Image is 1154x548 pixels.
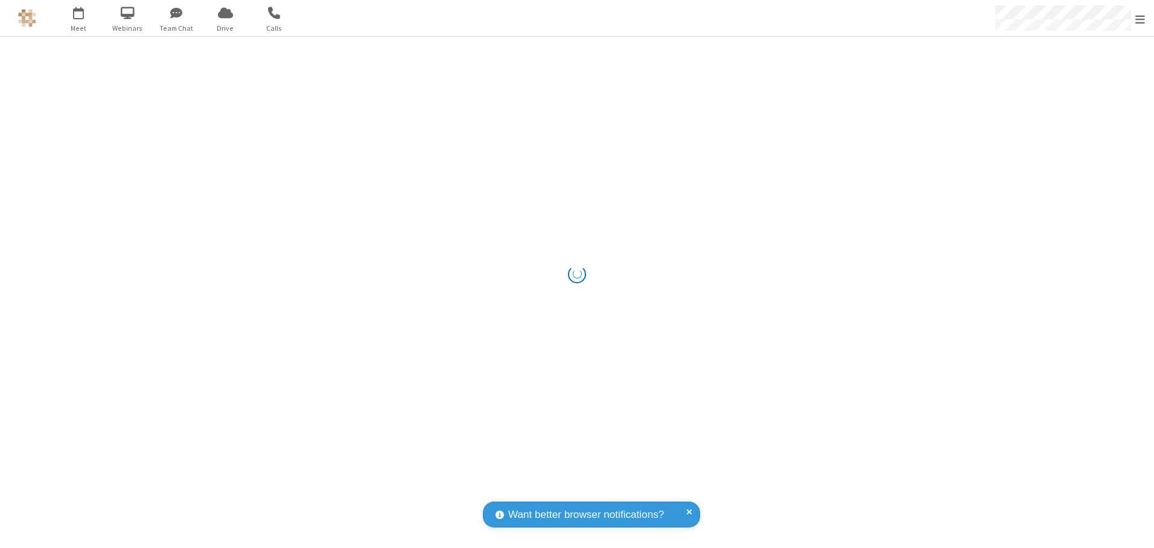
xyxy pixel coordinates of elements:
[154,23,199,34] span: Team Chat
[56,23,101,34] span: Meet
[203,23,248,34] span: Drive
[18,9,36,27] img: QA Selenium DO NOT DELETE OR CHANGE
[105,23,150,34] span: Webinars
[508,507,664,523] span: Want better browser notifications?
[252,23,297,34] span: Calls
